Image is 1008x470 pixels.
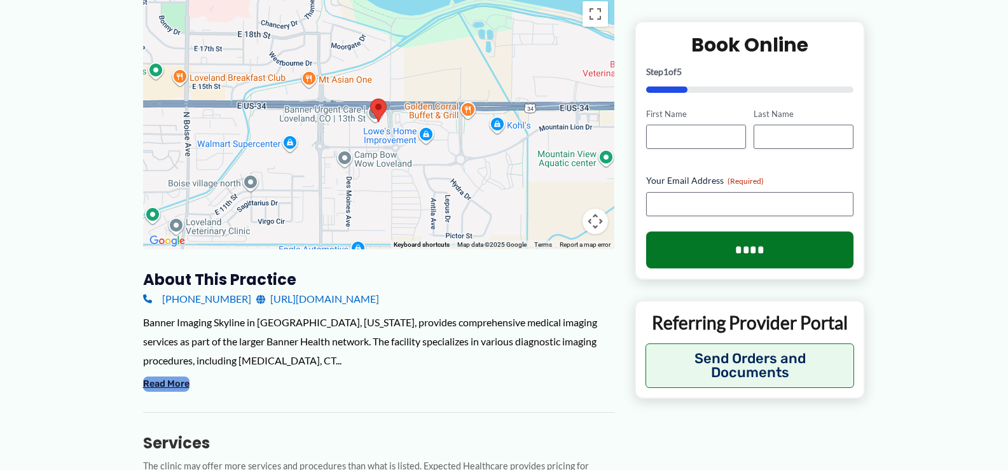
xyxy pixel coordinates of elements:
h3: Services [143,433,614,453]
p: Step of [646,67,854,76]
span: 5 [677,66,682,76]
h3: About this practice [143,270,614,289]
span: 1 [663,66,668,76]
a: Report a map error [560,241,611,248]
button: Toggle fullscreen view [583,1,608,27]
div: Banner Imaging Skyline in [GEOGRAPHIC_DATA], [US_STATE], provides comprehensive medical imaging s... [143,313,614,370]
a: Open this area in Google Maps (opens a new window) [146,233,188,249]
img: Google [146,233,188,249]
button: Keyboard shortcuts [394,240,450,249]
span: (Required) [728,176,764,186]
button: Read More [143,377,190,392]
label: Last Name [754,107,853,120]
label: First Name [646,107,746,120]
h2: Book Online [646,32,854,57]
a: [URL][DOMAIN_NAME] [256,289,379,308]
button: Send Orders and Documents [646,343,855,388]
a: [PHONE_NUMBER] [143,289,251,308]
label: Your Email Address [646,174,854,187]
p: Referring Provider Portal [646,311,855,334]
a: Terms (opens in new tab) [534,241,552,248]
span: Map data ©2025 Google [457,241,527,248]
button: Map camera controls [583,209,608,234]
